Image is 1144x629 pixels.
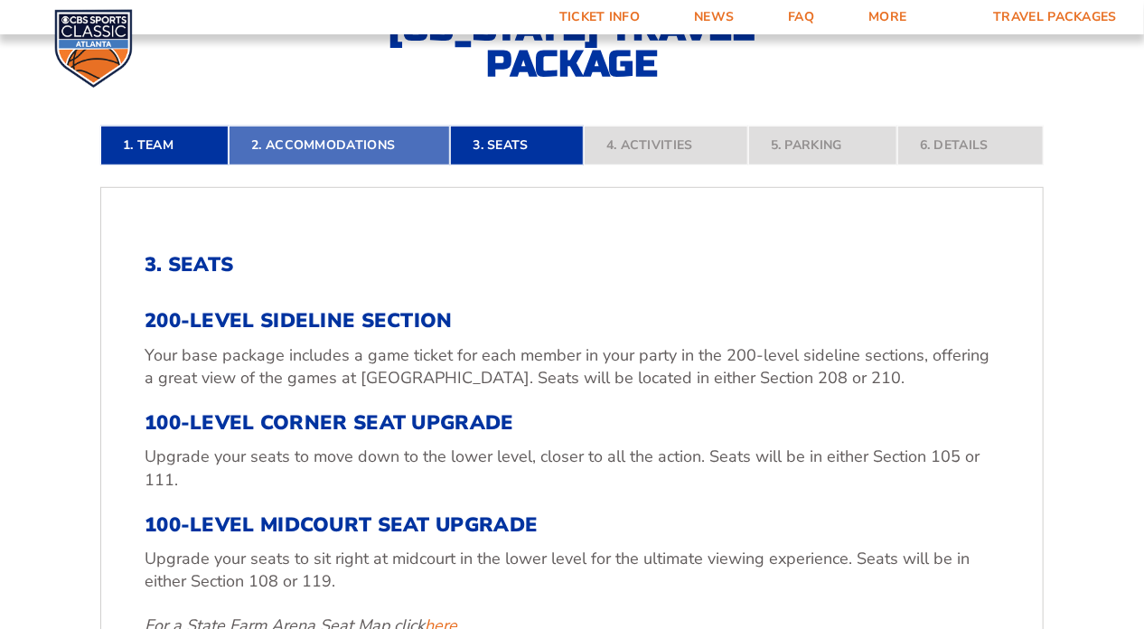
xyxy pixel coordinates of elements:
[54,9,133,88] img: CBS Sports Classic
[145,411,999,435] h3: 100-Level Corner Seat Upgrade
[145,548,999,593] p: Upgrade your seats to sit right at midcourt in the lower level for the ultimate viewing experienc...
[229,126,450,165] a: 2. Accommodations
[145,253,999,277] h2: 3. Seats
[145,309,999,333] h3: 200-Level Sideline Section
[145,513,999,537] h3: 100-Level Midcourt Seat Upgrade
[145,446,999,491] p: Upgrade your seats to move down to the lower level, closer to all the action. Seats will be in ei...
[100,126,229,165] a: 1. Team
[373,10,771,82] h2: [US_STATE] Travel Package
[145,344,999,390] p: Your base package includes a game ticket for each member in your party in the 200-level sideline ...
